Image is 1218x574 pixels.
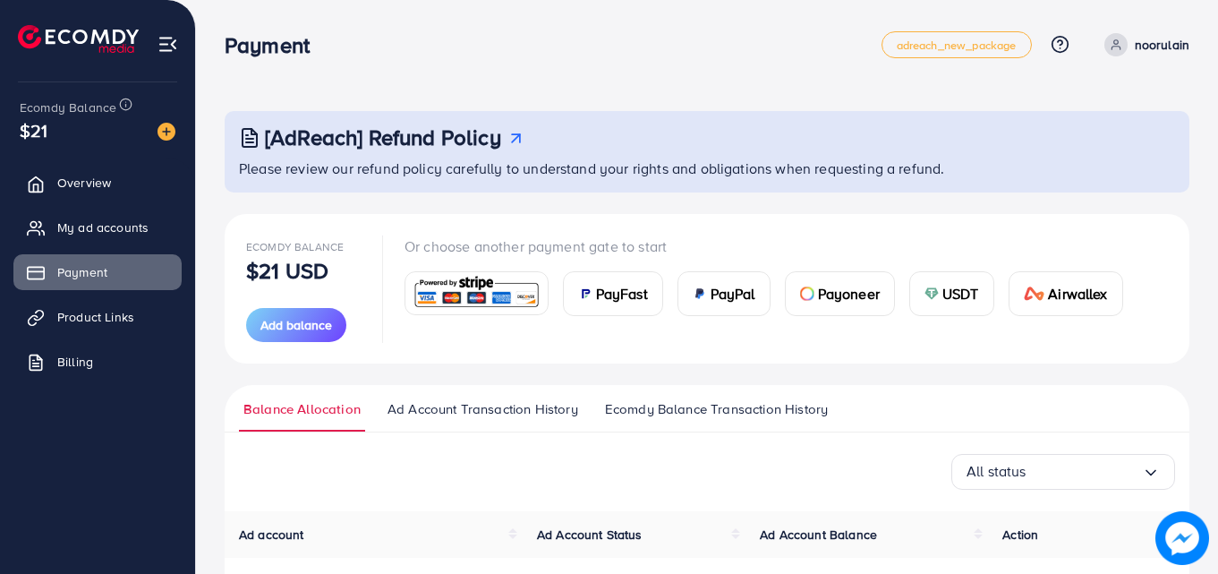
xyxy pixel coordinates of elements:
a: cardUSDT [909,271,994,316]
img: logo [18,25,139,53]
a: adreach_new_package [882,31,1032,58]
img: card [924,287,939,301]
span: Ecomdy Balance Transaction History [605,399,828,419]
img: card [411,274,542,313]
span: Balance Allocation [243,399,361,419]
a: noorulain [1097,33,1189,56]
p: $21 USD [246,260,328,281]
a: Billing [13,344,182,380]
input: Search for option [1026,458,1142,485]
button: Add balance [246,308,346,342]
span: Airwallex [1048,283,1107,304]
span: Ad Account Status [537,526,643,544]
span: USDT [942,283,979,304]
a: Payment [13,254,182,290]
img: card [800,287,814,301]
h3: [AdReach] Refund Policy [265,124,501,150]
span: Ecomdy Balance [20,99,116,116]
span: Ad Account Transaction History [388,399,578,419]
a: Overview [13,165,182,201]
span: Ad account [239,526,304,544]
span: Payoneer [818,283,880,304]
span: adreach_new_package [897,39,1017,51]
span: Action [1002,526,1038,544]
img: card [578,287,592,301]
span: My ad accounts [57,218,149,236]
img: menu [158,34,178,55]
a: card [405,271,549,315]
a: cardPayFast [563,271,663,316]
div: Search for option [951,454,1175,490]
p: noorulain [1135,34,1189,56]
span: Ad Account Balance [760,526,877,544]
img: card [1024,287,1045,301]
p: Or choose another payment gate to start [405,236,1137,257]
a: My ad accounts [13,210,182,245]
span: PayFast [596,283,648,304]
span: Overview [57,174,111,192]
img: image [158,123,175,141]
img: card [693,287,707,301]
span: Add balance [260,316,332,334]
a: cardPayPal [677,271,771,316]
span: All status [967,458,1026,485]
a: cardAirwallex [1009,271,1123,316]
h3: Payment [225,32,324,58]
span: $21 [20,117,47,143]
span: PayPal [711,283,755,304]
a: cardPayoneer [785,271,895,316]
img: image [1155,511,1209,565]
span: Ecomdy Balance [246,239,344,254]
p: Please review our refund policy carefully to understand your rights and obligations when requesti... [239,158,1179,179]
span: Product Links [57,308,134,326]
span: Billing [57,353,93,371]
span: Payment [57,263,107,281]
a: Product Links [13,299,182,335]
